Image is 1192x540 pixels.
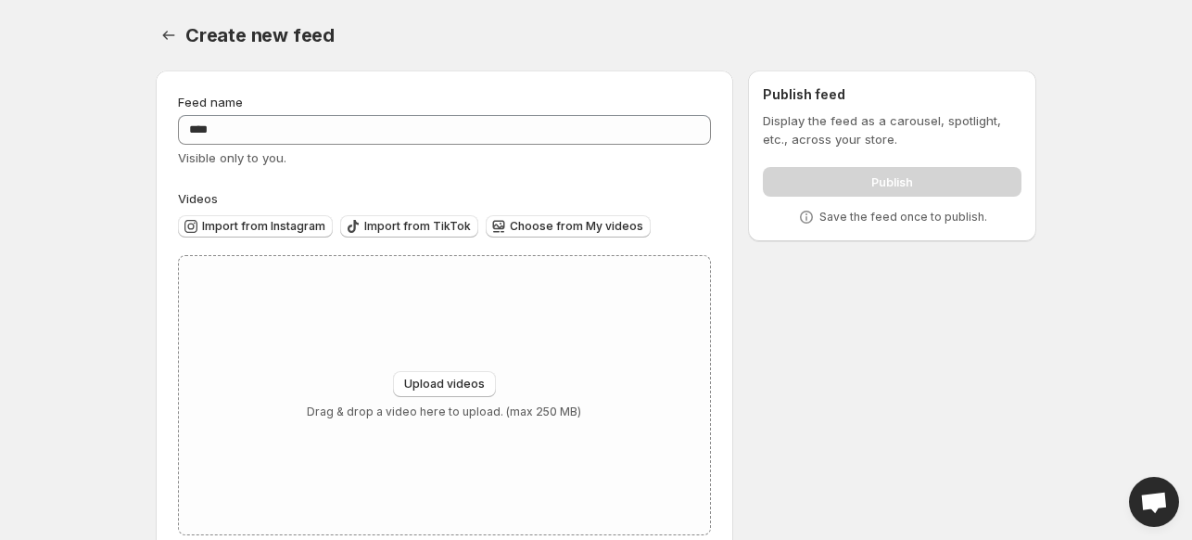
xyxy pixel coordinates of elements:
[486,215,651,238] button: Choose from My videos
[202,219,325,234] span: Import from Instagram
[393,371,496,397] button: Upload videos
[307,405,581,419] p: Drag & drop a video here to upload. (max 250 MB)
[510,219,643,234] span: Choose from My videos
[763,111,1021,148] p: Display the feed as a carousel, spotlight, etc., across your store.
[404,377,485,392] span: Upload videos
[156,22,182,48] button: Settings
[364,219,471,234] span: Import from TikTok
[340,215,478,238] button: Import from TikTok
[763,85,1021,104] h2: Publish feed
[819,210,987,225] p: Save the feed once to publish.
[178,191,218,206] span: Videos
[178,95,243,109] span: Feed name
[178,150,286,165] span: Visible only to you.
[185,24,335,46] span: Create new feed
[178,215,333,238] button: Import from Instagram
[1129,477,1179,527] div: Open chat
